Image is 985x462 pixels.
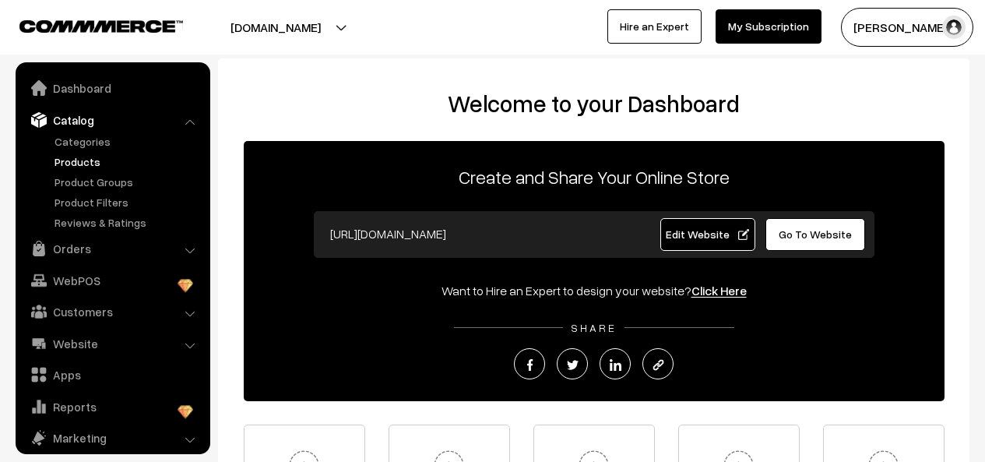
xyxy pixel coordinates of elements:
a: My Subscription [716,9,821,44]
span: Go To Website [779,227,852,241]
a: Dashboard [19,74,205,102]
a: COMMMERCE [19,16,156,34]
a: Reviews & Ratings [51,214,205,231]
a: Go To Website [765,218,866,251]
p: Create and Share Your Online Store [244,163,945,191]
a: Product Groups [51,174,205,190]
a: Products [51,153,205,170]
a: Orders [19,235,205,263]
a: Product Filters [51,194,205,210]
span: SHARE [563,321,624,334]
a: Website [19,330,205,358]
a: Edit Website [660,218,755,251]
a: Marketing [19,424,205,452]
h2: Welcome to your Dashboard [234,90,954,118]
button: [PERSON_NAME] [841,8,973,47]
a: Customers [19,298,205,326]
a: Apps [19,361,205,389]
span: Edit Website [666,227,749,241]
a: Click Here [691,283,747,298]
a: Catalog [19,106,205,134]
button: [DOMAIN_NAME] [176,8,375,47]
img: user [942,16,966,39]
img: COMMMERCE [19,20,183,32]
a: Hire an Expert [607,9,702,44]
a: Categories [51,133,205,150]
div: Want to Hire an Expert to design your website? [244,281,945,300]
a: WebPOS [19,266,205,294]
a: Reports [19,393,205,421]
